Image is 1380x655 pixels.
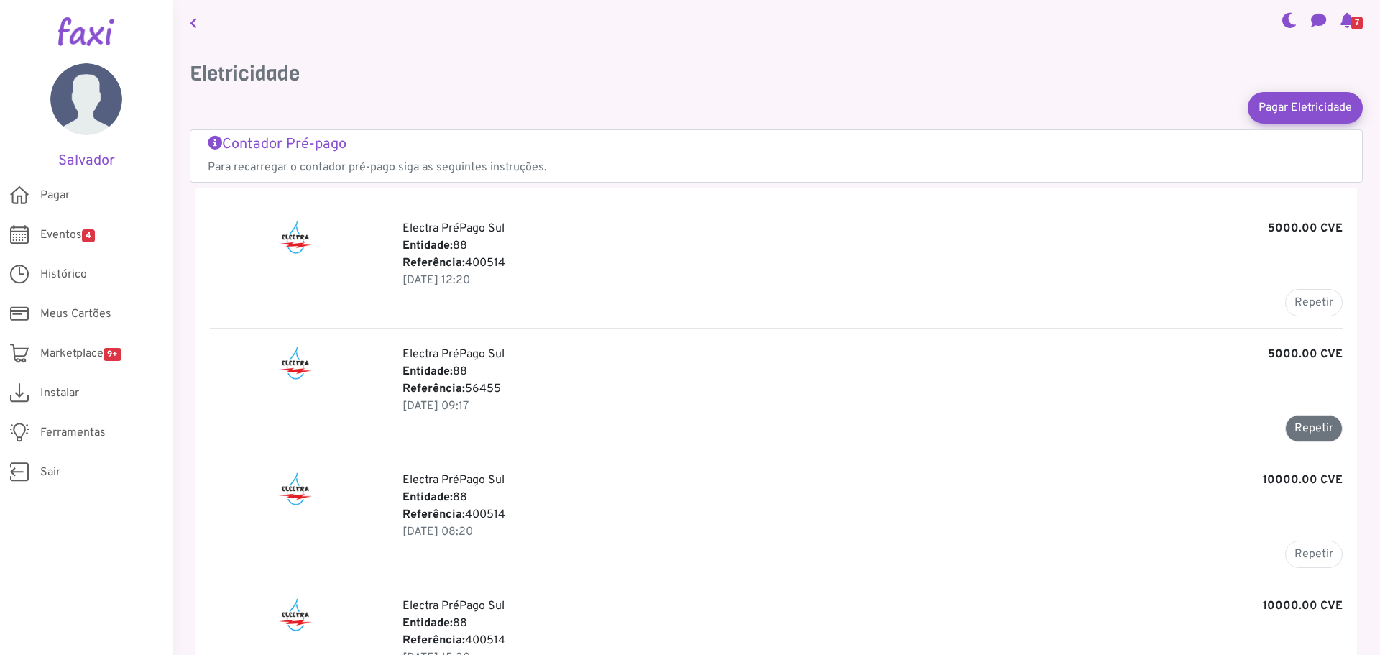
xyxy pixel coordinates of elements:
b: 10000.00 CVE [1263,597,1343,615]
b: Referência: [402,633,465,648]
p: 88 [402,237,1343,255]
a: Pagar Eletricidade [1248,92,1363,124]
span: Sair [40,464,60,481]
h3: Eletricidade [190,62,1363,86]
img: Electra PréPago Sul [277,472,314,506]
b: Entidade: [402,239,453,253]
button: Repetir [1285,415,1343,442]
img: Electra PréPago Sul [277,597,314,632]
span: 9+ [103,348,121,361]
span: Pagar [40,187,70,204]
p: 28 Mar 2025, 13:20 [402,272,1343,289]
span: Meus Cartões [40,306,111,323]
p: 10 Feb 2025, 10:17 [402,398,1343,415]
p: Electra PréPago Sul [402,472,1343,489]
p: 400514 [402,506,1343,523]
p: 06 Jan 2025, 09:20 [402,523,1343,541]
b: Referência: [402,256,465,270]
p: 88 [402,363,1343,380]
p: Electra PréPago Sul [402,597,1343,615]
p: 400514 [402,632,1343,649]
p: Para recarregar o contador pré-pago siga as seguintes instruções. [208,159,1345,176]
b: Entidade: [402,365,453,379]
b: 5000.00 CVE [1268,346,1343,363]
button: Repetir [1285,289,1343,316]
b: Entidade: [402,616,453,631]
b: Entidade: [402,490,453,505]
span: Marketplace [40,345,121,362]
b: 10000.00 CVE [1263,472,1343,489]
h5: Contador Pré-pago [208,136,1345,153]
p: 56455 [402,380,1343,398]
a: Salvador [22,63,151,170]
button: Repetir [1285,541,1343,568]
span: Histórico [40,266,87,283]
b: Referência: [402,508,465,522]
p: Electra PréPago Sul [402,220,1343,237]
b: 5000.00 CVE [1268,220,1343,237]
span: Ferramentas [40,424,106,441]
b: Referência: [402,382,465,396]
span: 7 [1351,17,1363,29]
span: Eventos [40,226,95,244]
p: 400514 [402,255,1343,272]
img: Electra PréPago Sul [277,346,314,380]
img: Electra PréPago Sul [277,220,314,255]
span: 4 [82,229,95,242]
p: Electra PréPago Sul [402,346,1343,363]
p: 88 [402,489,1343,506]
h5: Salvador [22,152,151,170]
p: 88 [402,615,1343,632]
a: Contador Pré-pago Para recarregar o contador pré-pago siga as seguintes instruções. [208,136,1345,176]
span: Instalar [40,385,79,402]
